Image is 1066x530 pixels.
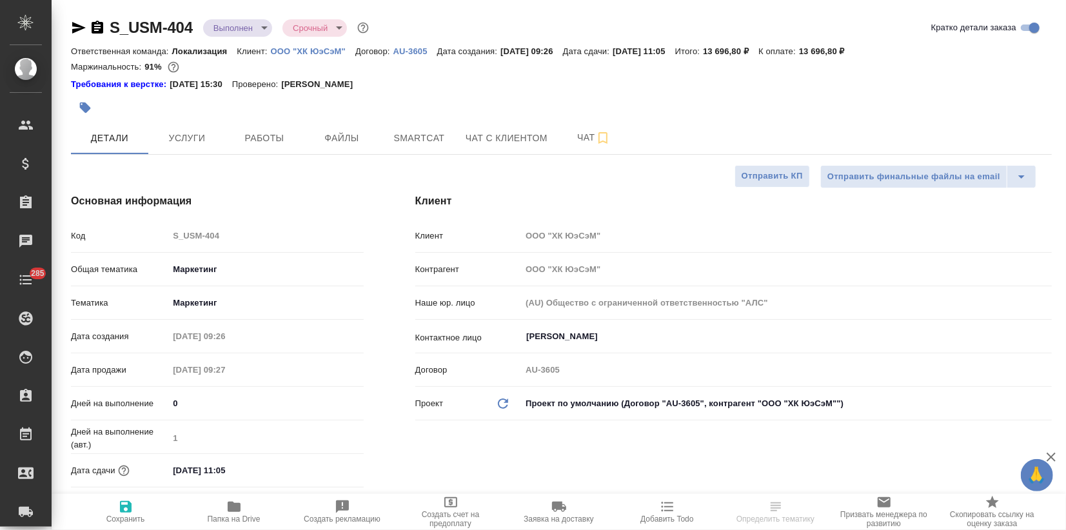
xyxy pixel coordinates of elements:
[203,19,272,37] div: Выполнен
[71,263,168,276] p: Общая тематика
[180,494,288,530] button: Папка на Drive
[521,260,1052,279] input: Пустое поле
[304,515,380,524] span: Создать рекламацию
[71,93,99,122] button: Добавить тэг
[722,494,830,530] button: Определить тематику
[404,510,497,528] span: Создать счет на предоплату
[210,23,257,34] button: Выполнен
[168,327,281,346] input: Пустое поле
[521,293,1052,312] input: Пустое поле
[613,494,722,530] button: Добавить Todo
[71,330,168,343] p: Дата создания
[233,130,295,146] span: Работы
[71,78,170,91] div: Нажми, чтобы открыть папку с инструкцией
[563,46,613,56] p: Дата сдачи:
[415,297,522,309] p: Наше юр. лицо
[938,494,1047,530] button: Скопировать ссылку на оценку заказа
[71,230,168,242] p: Код
[90,20,105,35] button: Скопировать ссылку
[170,78,232,91] p: [DATE] 15:30
[311,130,373,146] span: Файлы
[415,263,522,276] p: Контрагент
[172,46,237,56] p: Локализация
[736,515,814,524] span: Определить тематику
[742,169,803,184] span: Отправить КП
[393,45,437,56] a: AU-3605
[71,20,86,35] button: Скопировать ссылку для ЯМессенджера
[397,494,505,530] button: Создать счет на предоплату
[563,130,625,146] span: Чат
[355,46,393,56] p: Договор:
[500,46,563,56] p: [DATE] 09:26
[106,515,145,524] span: Сохранить
[524,515,593,524] span: Заявка на доставку
[289,23,331,34] button: Срочный
[71,46,172,56] p: Ответственная команда:
[168,292,363,314] div: Маркетинг
[521,226,1052,245] input: Пустое поле
[1026,462,1048,489] span: 🙏
[115,462,132,479] button: Если добавить услуги и заполнить их объемом, то дата рассчитается автоматически
[415,331,522,344] p: Контактное лицо
[71,297,168,309] p: Тематика
[168,226,363,245] input: Пустое поле
[271,46,355,56] p: ООО "ХК ЮэСэМ"
[168,429,363,447] input: Пустое поле
[168,394,363,413] input: ✎ Введи что-нибудь
[466,130,548,146] span: Чат с клиентом
[827,170,1000,184] span: Отправить финальные файлы на email
[521,360,1052,379] input: Пустое поле
[437,46,500,56] p: Дата создания:
[71,464,115,477] p: Дата сдачи
[931,21,1016,34] span: Кратко детали заказа
[232,78,282,91] p: Проверено:
[595,130,611,146] svg: Подписаться
[3,264,48,296] a: 285
[110,19,193,36] a: S_USM-404
[415,193,1052,209] h4: Клиент
[1021,459,1053,491] button: 🙏
[165,59,182,75] button: 1064.84 RUB;
[830,494,938,530] button: Призвать менеджера по развитию
[505,494,613,530] button: Заявка на доставку
[820,165,1007,188] button: Отправить финальные файлы на email
[415,397,444,410] p: Проект
[237,46,270,56] p: Клиент:
[640,515,693,524] span: Добавить Todo
[71,364,168,377] p: Дата продажи
[168,360,281,379] input: Пустое поле
[168,259,363,280] div: Маркетинг
[79,130,141,146] span: Детали
[703,46,758,56] p: 13 696,80 ₽
[71,397,168,410] p: Дней на выполнение
[521,393,1052,415] div: Проект по умолчанию (Договор "AU-3605", контрагент "ООО "ХК ЮэСэМ"")
[388,130,450,146] span: Smartcat
[71,62,144,72] p: Маржинальность:
[838,510,931,528] span: Призвать менеджера по развитию
[72,494,180,530] button: Сохранить
[355,19,371,36] button: Доп статусы указывают на важность/срочность заказа
[282,19,347,37] div: Выполнен
[271,45,355,56] a: ООО "ХК ЮэСэМ"
[820,165,1036,188] div: split button
[208,515,261,524] span: Папка на Drive
[799,46,854,56] p: 13 696,80 ₽
[71,78,170,91] a: Требования к верстке:
[71,193,364,209] h4: Основная информация
[675,46,703,56] p: Итого:
[144,62,164,72] p: 91%
[168,461,281,480] input: ✎ Введи что-нибудь
[735,165,810,188] button: Отправить КП
[71,426,168,451] p: Дней на выполнение (авт.)
[1045,335,1047,338] button: Open
[23,267,52,280] span: 285
[281,78,362,91] p: [PERSON_NAME]
[156,130,218,146] span: Услуги
[288,494,397,530] button: Создать рекламацию
[946,510,1039,528] span: Скопировать ссылку на оценку заказа
[758,46,799,56] p: К оплате:
[415,230,522,242] p: Клиент
[613,46,675,56] p: [DATE] 11:05
[393,46,437,56] p: AU-3605
[415,364,522,377] p: Договор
